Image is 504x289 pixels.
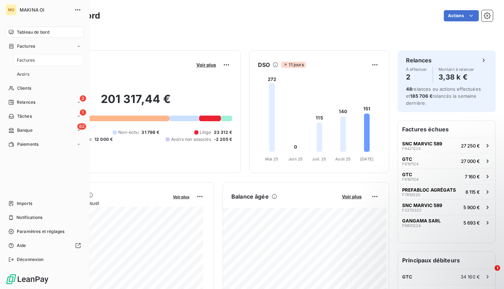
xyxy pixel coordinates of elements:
[340,193,364,200] button: Voir plus
[463,205,480,210] span: 5 900 €
[20,7,70,13] span: MAKINA OI
[94,136,113,143] span: 12 000 €
[398,138,495,153] button: SNC MARVIC 589F642122427 250 €
[16,214,42,221] span: Notifications
[17,256,44,263] span: Déconnexion
[439,67,474,71] span: Montant à relancer
[6,240,84,251] a: Aide
[360,157,373,161] tspan: [DATE]
[398,215,495,230] button: GANGAMA SARLF66012245 693 €
[17,29,49,35] span: Tableau de bord
[171,136,211,143] span: Avoirs non associés
[6,274,49,285] img: Logo LeanPay
[398,153,495,168] button: GTCF619112427 000 €
[196,62,216,68] span: Voir plus
[410,93,432,99] span: 185 706 €
[17,141,38,147] span: Paiements
[342,194,362,199] span: Voir plus
[402,218,441,223] span: GANGAMA SARL
[214,129,232,136] span: 23 312 €
[398,168,495,184] button: GTCF61811247 160 €
[17,113,32,119] span: Tâches
[17,57,35,63] span: Factures
[80,95,86,102] span: 2
[200,129,211,136] span: Litige
[461,158,480,164] span: 27 000 €
[406,56,432,64] h6: Relances
[17,43,35,49] span: Factures
[17,228,64,235] span: Paramètres et réglages
[402,156,412,162] span: GTC
[6,4,17,15] div: MO
[461,274,480,280] span: 34 160 €
[40,199,168,207] span: Chiffre d'affaires mensuel
[194,62,218,68] button: Voir plus
[402,274,412,280] span: GTC
[402,141,442,146] span: SNC MARVIC 589
[495,265,500,271] span: 1
[398,121,495,138] h6: Factures échues
[17,242,26,249] span: Aide
[80,109,86,116] span: 1
[312,157,326,161] tspan: Juil. 25
[231,192,269,201] h6: Balance âgée
[465,174,480,179] span: 7 160 €
[402,193,420,197] span: F7810525
[439,71,474,83] h4: 3,38 k €
[402,208,421,212] span: F2270323
[406,86,412,92] span: 48
[77,123,86,130] span: 62
[402,162,419,166] span: F6191124
[17,99,35,105] span: Relances
[17,71,29,77] span: Avoirs
[141,129,159,136] span: 31 798 €
[258,61,270,69] h6: DSO
[118,129,139,136] span: Non-échu
[461,143,480,149] span: 27 250 €
[398,199,495,215] button: SNC MARVIC 589F22703235 900 €
[406,86,481,106] span: relances ou actions effectuées et relancés la semaine dernière.
[463,220,480,226] span: 5 693 €
[17,85,31,91] span: Clients
[465,189,480,195] span: 6 115 €
[402,202,442,208] span: SNC MARVIC 589
[214,136,232,143] span: -2 205 €
[17,127,33,133] span: Banque
[173,194,189,199] span: Voir plus
[402,172,412,177] span: GTC
[288,157,303,161] tspan: Juin 25
[444,10,479,21] button: Actions
[402,177,419,181] span: F6181124
[364,221,504,270] iframe: Intercom notifications message
[480,265,497,282] iframe: Intercom live chat
[335,157,351,161] tspan: Août 25
[40,92,232,113] h2: 201 317,44 €
[171,193,191,200] button: Voir plus
[265,157,278,161] tspan: Mai 25
[406,67,427,71] span: À effectuer
[402,146,421,151] span: F6421224
[17,200,32,207] span: Imports
[402,187,456,193] span: PREFABLOC AGRÉGATS
[398,184,495,199] button: PREFABLOC AGRÉGATSF78105256 115 €
[281,62,306,68] span: 11 jours
[406,71,427,83] h4: 2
